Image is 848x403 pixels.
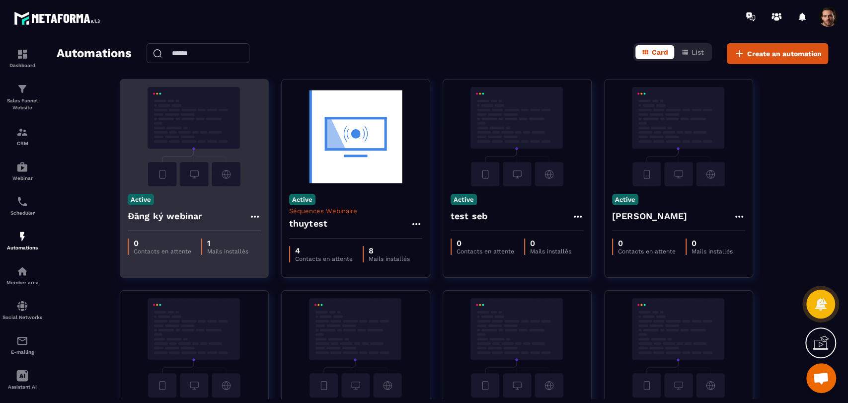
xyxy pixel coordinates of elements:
[2,210,42,216] p: Scheduler
[16,196,28,208] img: scheduler
[618,248,676,255] p: Contacts en attente
[57,43,132,64] h2: Automations
[16,231,28,242] img: automations
[451,298,584,398] img: automation-background
[451,209,488,223] h4: test seb
[530,248,571,255] p: Mails installés
[675,45,710,59] button: List
[2,327,42,362] a: emailemailE-mailing
[128,298,261,398] img: automation-background
[2,63,42,68] p: Dashboard
[2,384,42,390] p: Assistant AI
[2,41,42,76] a: formationformationDashboard
[14,9,103,27] img: logo
[16,300,28,312] img: social-network
[16,83,28,95] img: formation
[2,97,42,111] p: Sales Funnel Website
[207,239,248,248] p: 1
[692,239,733,248] p: 0
[134,239,191,248] p: 0
[134,248,191,255] p: Contacts en attente
[612,298,745,398] img: automation-background
[747,49,822,59] span: Create an automation
[451,87,584,186] img: automation-background
[289,87,422,186] img: automation-background
[289,217,328,231] h4: thuytest
[369,255,410,262] p: Mails installés
[635,45,674,59] button: Card
[806,363,836,393] div: Mở cuộc trò chuyện
[692,248,733,255] p: Mails installés
[289,207,422,215] p: Séquences Webinaire
[2,362,42,397] a: Assistant AI
[16,161,28,173] img: automations
[451,194,477,205] p: Active
[652,48,668,56] span: Card
[612,194,638,205] p: Active
[612,209,688,223] h4: [PERSON_NAME]
[16,335,28,347] img: email
[2,245,42,250] p: Automations
[16,126,28,138] img: formation
[457,248,514,255] p: Contacts en attente
[727,43,828,64] button: Create an automation
[2,154,42,188] a: automationsautomationsWebinar
[2,76,42,119] a: formationformationSales Funnel Website
[618,239,676,248] p: 0
[128,194,154,205] p: Active
[289,298,422,398] img: automation-background
[2,293,42,327] a: social-networksocial-networkSocial Networks
[2,141,42,146] p: CRM
[128,87,261,186] img: automation-background
[207,248,248,255] p: Mails installés
[2,349,42,355] p: E-mailing
[295,255,353,262] p: Contacts en attente
[295,246,353,255] p: 4
[369,246,410,255] p: 8
[289,194,315,205] p: Active
[692,48,704,56] span: List
[16,48,28,60] img: formation
[612,87,745,186] img: automation-background
[128,209,203,223] h4: Đăng ký webinar
[2,119,42,154] a: formationformationCRM
[2,315,42,320] p: Social Networks
[2,188,42,223] a: schedulerschedulerScheduler
[457,239,514,248] p: 0
[16,265,28,277] img: automations
[530,239,571,248] p: 0
[2,280,42,285] p: Member area
[2,258,42,293] a: automationsautomationsMember area
[2,223,42,258] a: automationsautomationsAutomations
[2,175,42,181] p: Webinar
